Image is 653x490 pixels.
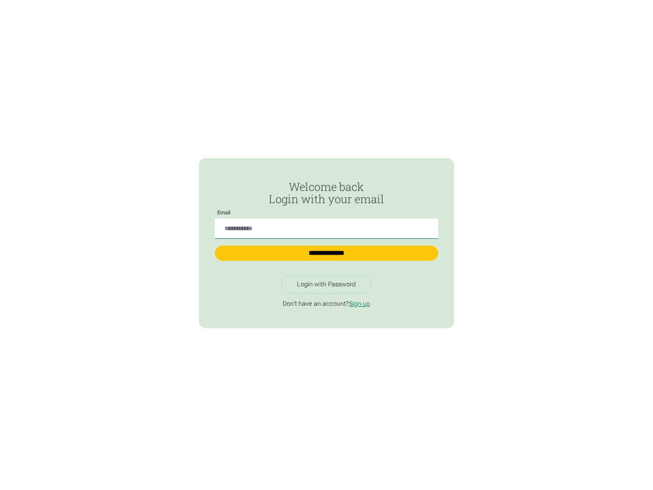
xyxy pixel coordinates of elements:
[215,300,438,308] p: Don't have an account?
[215,210,233,216] label: Email
[297,280,356,288] div: Login with Password
[215,181,438,268] form: Passwordless Login
[349,300,370,307] a: Sign up
[215,181,438,205] h2: Welcome back Login with your email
